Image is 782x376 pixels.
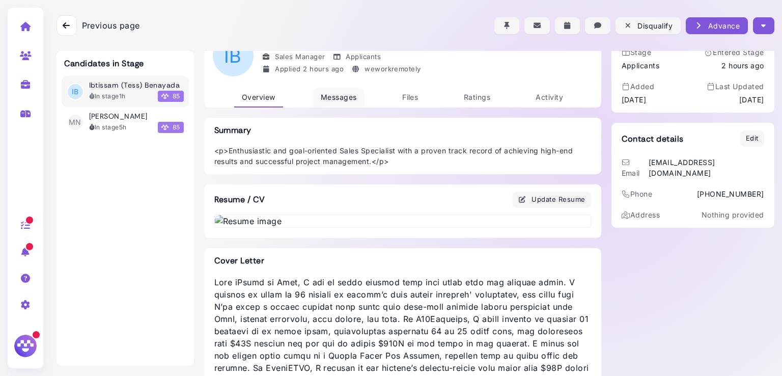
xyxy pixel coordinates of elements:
h3: Cover Letter [214,256,591,265]
span: Ratings [464,93,490,101]
div: In stage [89,123,127,132]
h3: Resume / CV [204,184,275,214]
div: Address [622,209,660,220]
div: Added [622,81,655,92]
time: [DATE] [622,94,647,105]
div: Last Updated [706,81,764,92]
button: Advance [686,17,748,34]
a: Previous page [57,15,140,36]
span: Previous page [82,19,140,32]
p: <p>Enthusiastic and goal-oriented Sales Specialist with a proven track record of achieving high-e... [214,145,591,167]
time: [DATE] [739,94,764,105]
h3: Ibtissam (Tess) Benayada [89,81,180,90]
a: Messages [313,88,365,108]
div: Update Resume [518,194,585,205]
span: 85 [158,122,184,133]
h3: [PERSON_NAME] [89,112,148,121]
time: Sep 08, 2025 [303,65,344,73]
h3: Candidates in Stage [64,59,144,68]
a: Overview [234,88,283,108]
time: Sep 08, 2025 [721,60,764,71]
span: Files [402,93,418,101]
img: Megan Score [161,124,169,131]
div: Email [622,157,646,178]
div: In stage [89,92,126,101]
span: MN [68,115,83,130]
img: Megan [13,333,38,359]
button: Disqualify [616,17,681,34]
span: Messages [321,93,357,101]
a: Activity [528,88,571,108]
div: weworkremotely [351,64,421,74]
h3: Summary [214,125,591,135]
span: 85 [158,91,184,102]
a: Files [395,88,426,108]
div: [PHONE_NUMBER] [697,189,764,199]
span: Activity [536,93,563,101]
div: Edit [746,133,759,144]
div: Disqualify [624,20,673,31]
button: Update Resume [513,192,591,208]
a: Ratings [456,88,498,108]
p: Nothing provided [702,209,764,220]
time: 2025-09-08T17:48:45.516Z [119,92,126,100]
h3: Contact details [622,134,684,144]
span: Overview [242,93,275,101]
div: [EMAIL_ADDRESS][DOMAIN_NAME] [649,157,764,178]
div: Phone [622,189,653,199]
img: Megan Score [161,93,169,100]
div: Advance [694,20,740,31]
div: Applicants [622,60,660,71]
div: Applied [262,64,344,74]
span: IB [68,84,83,99]
time: 2025-09-08T13:36:38.488Z [119,123,127,131]
img: Resume image [215,215,591,227]
button: Edit [740,130,764,147]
